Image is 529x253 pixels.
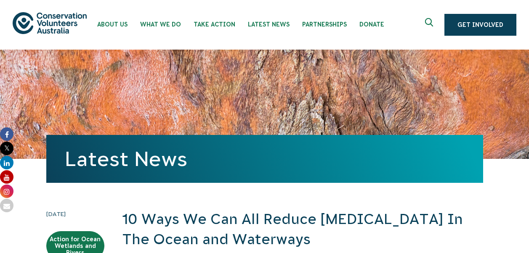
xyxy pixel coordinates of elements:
[194,21,235,28] span: Take Action
[302,21,347,28] span: Partnerships
[359,21,384,28] span: Donate
[65,148,187,170] a: Latest News
[46,209,104,219] time: [DATE]
[13,12,87,34] img: logo.svg
[97,21,128,28] span: About Us
[425,18,436,32] span: Expand search box
[420,15,440,35] button: Expand search box Close search box
[122,209,483,249] h2: 10 Ways We Can All Reduce [MEDICAL_DATA] In The Ocean and Waterways
[140,21,181,28] span: What We Do
[444,14,516,36] a: Get Involved
[248,21,290,28] span: Latest News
